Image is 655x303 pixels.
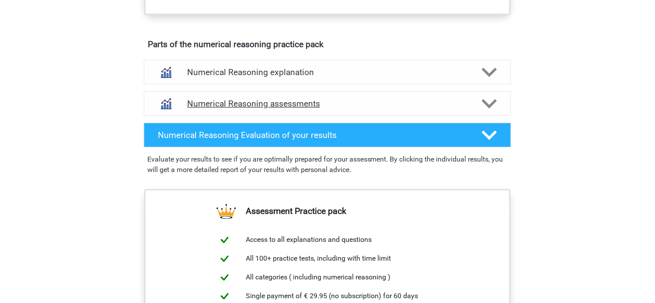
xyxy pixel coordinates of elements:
[147,154,508,175] p: Evaluate your results to see if you are optimally prepared for your assessment. By clicking the i...
[158,130,468,140] h4: Numerical Reasoning Evaluation of your results
[187,99,468,109] h4: Numerical Reasoning assessments
[140,91,515,116] a: assessments Numerical Reasoning assessments
[155,93,177,115] img: numerical reasoning assessments
[140,60,515,84] a: explanations Numerical Reasoning explanation
[140,123,515,147] a: Numerical Reasoning Evaluation of your results
[187,67,468,77] h4: Numerical Reasoning explanation
[155,61,177,83] img: numerical reasoning explanations
[148,39,507,49] h4: Parts of the numerical reasoning practice pack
